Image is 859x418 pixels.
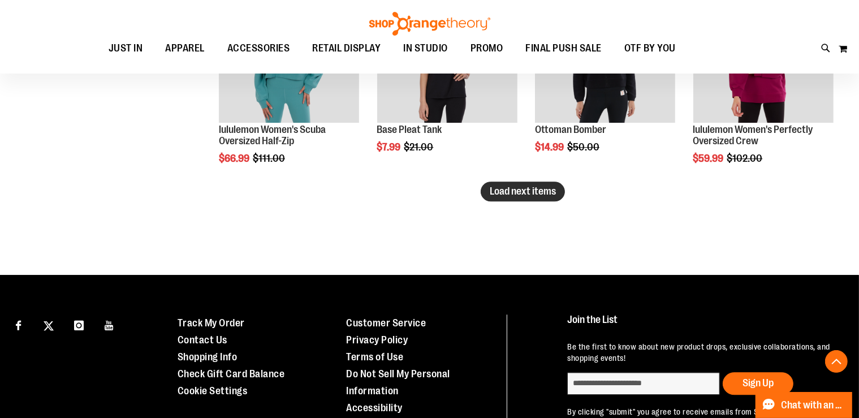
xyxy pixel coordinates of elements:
a: RETAIL DISPLAY [301,36,392,62]
button: Chat with an Expert [756,392,853,418]
span: $102.00 [727,153,765,164]
span: $111.00 [253,153,287,164]
a: Contact Us [178,334,227,346]
span: ACCESSORIES [227,36,290,61]
a: Visit our X page [39,314,59,334]
span: $14.99 [535,141,566,153]
button: Load next items [481,182,565,201]
a: OTF BY YOU [613,36,687,62]
a: Do Not Sell My Personal Information [346,368,450,397]
span: PROMO [470,36,503,61]
img: Shop Orangetheory [368,12,492,36]
span: Load next items [490,186,556,197]
a: Customer Service [346,317,426,329]
a: APPAREL [154,36,217,62]
a: Shopping Info [178,351,238,363]
a: ACCESSORIES [216,36,301,62]
span: JUST IN [109,36,143,61]
input: enter email [567,372,720,395]
button: Back To Top [825,350,848,373]
a: Cookie Settings [178,385,248,397]
a: Visit our Instagram page [69,314,89,334]
span: $66.99 [219,153,251,164]
a: lululemon Women's Scuba Oversized Half-Zip [219,124,326,146]
span: FINAL PUSH SALE [526,36,602,61]
span: Chat with an Expert [782,400,845,411]
a: FINAL PUSH SALE [515,36,614,61]
span: OTF BY YOU [624,36,676,61]
p: Be the first to know about new product drops, exclusive collaborations, and shopping events! [567,341,836,364]
span: APPAREL [166,36,205,61]
span: $50.00 [567,141,601,153]
button: Sign Up [723,372,793,395]
a: Visit our Facebook page [8,314,28,334]
span: Sign Up [743,377,774,389]
span: IN STUDIO [404,36,448,61]
a: lululemon Women's Perfectly Oversized Crew [693,124,813,146]
a: Ottoman Bomber [535,124,606,135]
span: RETAIL DISPLAY [313,36,381,61]
img: Twitter [44,321,54,331]
span: $21.00 [404,141,435,153]
a: Check Gift Card Balance [178,368,285,380]
a: Privacy Policy [346,334,408,346]
a: JUST IN [97,36,154,62]
a: Accessibility [346,402,403,413]
a: IN STUDIO [392,36,460,62]
a: PROMO [459,36,515,62]
a: Terms of Use [346,351,403,363]
span: $7.99 [377,141,403,153]
a: Visit our Youtube page [100,314,119,334]
span: $59.99 [693,153,726,164]
h4: Join the List [567,314,836,335]
a: Track My Order [178,317,245,329]
a: Base Pleat Tank [377,124,442,135]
